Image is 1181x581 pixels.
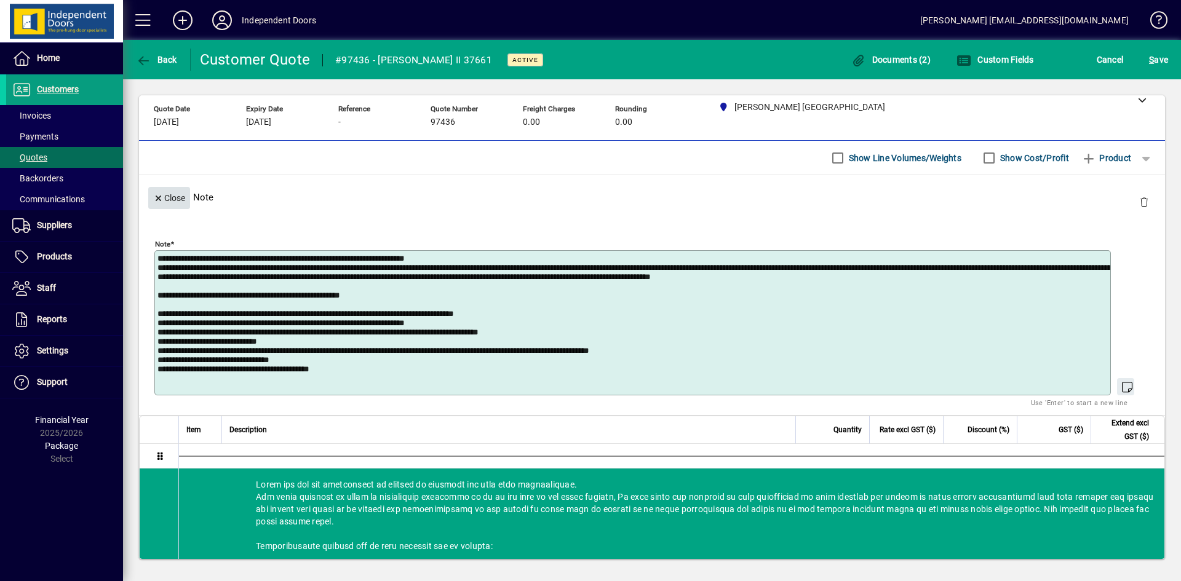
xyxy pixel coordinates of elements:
span: Backorders [12,173,63,183]
button: Delete [1129,187,1159,216]
span: - [338,117,341,127]
a: Settings [6,336,123,366]
div: [PERSON_NAME] [EMAIL_ADDRESS][DOMAIN_NAME] [920,10,1129,30]
a: Suppliers [6,210,123,241]
span: Staff [37,283,56,293]
div: #97436 - [PERSON_NAME] II 37661 [335,50,492,70]
app-page-header-button: Delete [1129,196,1159,207]
span: Description [229,423,267,437]
span: Home [37,53,60,63]
span: Communications [12,194,85,204]
app-page-header-button: Back [123,49,191,71]
span: S [1149,55,1154,65]
span: [DATE] [246,117,271,127]
a: Staff [6,273,123,304]
span: Item [186,423,201,437]
span: 0.00 [615,117,632,127]
span: ave [1149,50,1168,69]
span: Settings [37,346,68,355]
a: Communications [6,189,123,210]
span: Invoices [12,111,51,121]
span: Product [1081,148,1131,168]
span: [DATE] [154,117,179,127]
label: Show Cost/Profit [998,152,1069,164]
div: Customer Quote [200,50,311,69]
span: Discount (%) [968,423,1009,437]
a: Backorders [6,168,123,189]
span: Payments [12,132,58,141]
span: Close [153,188,185,208]
span: Products [37,251,72,261]
button: Back [133,49,180,71]
span: Extend excl GST ($) [1099,416,1149,443]
span: Documents (2) [851,55,931,65]
span: 97436 [431,117,455,127]
button: Close [148,187,190,209]
button: Save [1146,49,1171,71]
span: 0.00 [523,117,540,127]
span: Custom Fields [956,55,1034,65]
span: Rate excl GST ($) [880,423,936,437]
mat-label: Note [155,240,170,248]
button: Custom Fields [953,49,1037,71]
span: Back [136,55,177,65]
button: Cancel [1094,49,1127,71]
span: Suppliers [37,220,72,230]
span: Financial Year [35,415,89,425]
a: Reports [6,304,123,335]
button: Add [163,9,202,31]
button: Documents (2) [848,49,934,71]
div: Independent Doors [242,10,316,30]
a: Invoices [6,105,123,126]
span: Reports [37,314,67,324]
span: Quotes [12,152,47,162]
a: Knowledge Base [1141,2,1166,42]
a: Support [6,367,123,398]
span: Cancel [1097,50,1124,69]
span: Package [45,441,78,451]
span: Customers [37,84,79,94]
a: Payments [6,126,123,147]
span: Active [512,56,538,64]
a: Home [6,43,123,74]
span: Quantity [833,423,862,437]
app-page-header-button: Close [145,192,193,203]
button: Profile [202,9,242,31]
span: Support [37,377,68,387]
mat-hint: Use 'Enter' to start a new line [1031,395,1127,409]
div: Note [139,175,1165,219]
span: GST ($) [1059,423,1083,437]
a: Products [6,242,123,272]
a: Quotes [6,147,123,168]
button: Product [1075,147,1137,169]
label: Show Line Volumes/Weights [846,152,961,164]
